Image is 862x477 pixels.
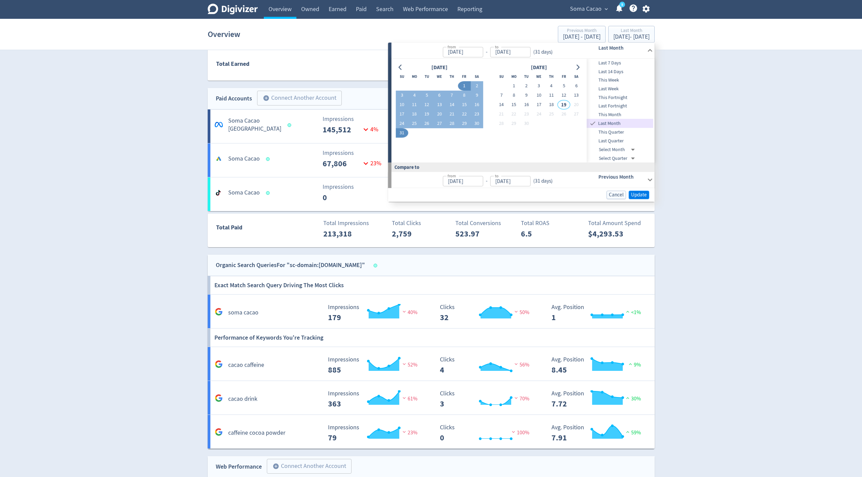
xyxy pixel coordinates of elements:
a: Connect Another Account [262,460,352,474]
th: Tuesday [520,72,533,81]
h5: cacao drink [228,395,257,403]
button: 21 [495,110,507,119]
button: 2 [470,81,483,91]
button: 10 [533,91,545,100]
p: Total Amount Spend [588,219,649,228]
p: Total ROAS [521,219,582,228]
div: This Quarter [587,128,653,137]
span: This Week [587,77,653,84]
th: Tuesday [421,72,433,81]
button: 26 [421,119,433,128]
span: Last 14 Days [587,68,653,76]
button: 7 [495,91,507,100]
h6: Exact Match Search Query Driving The Most Clicks [214,276,344,294]
span: 9% [627,361,641,368]
button: 15 [508,100,520,110]
label: from [447,44,456,49]
h5: cacao caffeine [228,361,264,369]
a: Soma CacaoImpressions67,80623%Clicks1,3609%Conversions145.977%ROAS8.041%Amount Spend$1,543.3734% [208,143,655,177]
p: 145,512 [323,124,361,136]
button: 2 [520,81,533,91]
img: negative-performance.svg [513,395,520,400]
p: 2,759 [392,228,430,240]
a: soma cacao Impressions 179 Impressions 179 40% Clicks 32 Clicks 32 50% Avg. Position 1 Avg. Posit... [208,295,655,329]
button: 31 [396,128,408,138]
span: Soma Cacao [570,4,602,14]
div: [DATE] - [DATE] [563,34,601,40]
svg: Google Analytics [215,428,223,436]
div: Last Month [613,28,650,34]
svg: Google Analytics [215,308,223,316]
button: 6 [433,91,446,100]
div: Select Month [599,145,638,154]
h5: Soma Cacao [GEOGRAPHIC_DATA] [228,117,281,133]
p: 6.5 [521,228,560,240]
th: Wednesday [433,72,446,81]
th: Friday [458,72,470,81]
div: Total Paid [208,223,282,235]
button: 30 [470,119,483,128]
button: Soma Cacao [568,4,610,14]
p: 67,806 [323,158,361,170]
svg: Avg. Position 7.91 [548,424,649,442]
span: Last Week [587,85,653,93]
button: 6 [570,81,582,91]
svg: Clicks 32 [437,304,537,322]
span: Data last synced: 18 Sep 2025, 4:01pm (AEST) [266,157,272,161]
button: 8 [508,91,520,100]
button: 28 [495,119,507,128]
svg: Google Analytics [215,360,223,368]
button: 17 [533,100,545,110]
svg: Impressions 885 [325,356,425,374]
button: 19 [558,100,570,110]
button: 7 [446,91,458,100]
img: negative-performance.svg [401,395,408,400]
img: negative-performance.svg [401,361,408,366]
div: Paid Accounts [216,94,252,103]
button: 18 [408,110,421,119]
button: Connect Another Account [257,91,342,105]
svg: Clicks 0 [437,424,537,442]
svg: Impressions 79 [325,424,425,442]
button: 20 [433,110,446,119]
span: This Month [587,111,653,119]
div: Compare to [388,163,655,172]
span: <1% [624,309,641,316]
div: - [483,177,490,185]
div: This Fortnight [587,93,653,102]
button: 25 [408,119,421,128]
span: 70% [513,395,529,402]
div: Organic Search Queries For "sc-domain:[DOMAIN_NAME]" [216,260,365,270]
p: Total Conversions [455,219,516,228]
button: 17 [396,110,408,119]
div: ( 31 days ) [530,48,555,56]
th: Thursday [545,72,558,81]
button: Update [629,191,649,199]
span: 59% [624,429,641,436]
button: 27 [433,119,446,128]
h1: Overview [208,24,240,45]
button: 30 [520,119,533,128]
div: - [483,48,490,56]
text: 5 [621,2,623,7]
button: 3 [396,91,408,100]
h5: Soma Cacao [228,155,260,163]
h6: Previous Month [598,173,644,181]
span: Last Quarter [587,137,653,145]
span: Data last synced: 18 Sep 2025, 12:01pm (AEST) [266,191,272,195]
button: 12 [558,91,570,100]
div: Last Month [587,119,653,128]
div: ( 31 days ) [530,177,552,185]
th: Wednesday [533,72,545,81]
h6: Last Month [598,44,644,52]
a: Total EarnedTotal Posts9Total Engagements321 [208,47,655,81]
img: negative-performance.svg [513,361,520,366]
svg: Impressions 179 [325,304,425,322]
th: Monday [508,72,520,81]
div: This Week [587,76,653,85]
button: 29 [508,119,520,128]
button: 13 [433,100,446,110]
